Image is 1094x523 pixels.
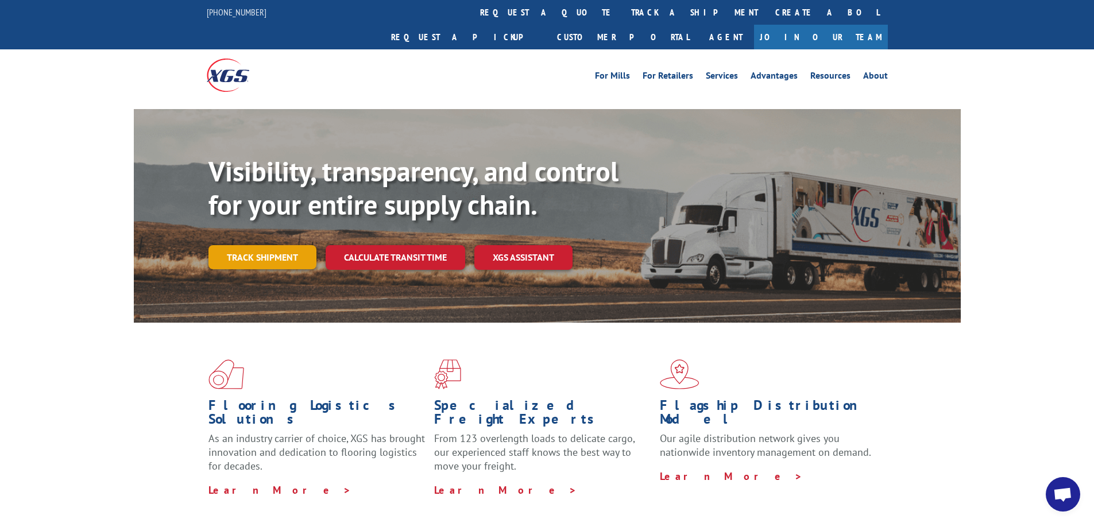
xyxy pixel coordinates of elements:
[326,245,465,270] a: Calculate transit time
[643,71,693,84] a: For Retailers
[207,6,266,18] a: [PHONE_NUMBER]
[208,483,351,497] a: Learn More >
[434,432,651,483] p: From 123 overlength loads to delicate cargo, our experienced staff knows the best way to move you...
[660,398,877,432] h1: Flagship Distribution Model
[474,245,573,270] a: XGS ASSISTANT
[698,25,754,49] a: Agent
[434,398,651,432] h1: Specialized Freight Experts
[751,71,798,84] a: Advantages
[863,71,888,84] a: About
[660,359,699,389] img: xgs-icon-flagship-distribution-model-red
[434,359,461,389] img: xgs-icon-focused-on-flooring-red
[208,359,244,389] img: xgs-icon-total-supply-chain-intelligence-red
[660,432,871,459] span: Our agile distribution network gives you nationwide inventory management on demand.
[208,245,316,269] a: Track shipment
[208,432,425,472] span: As an industry carrier of choice, XGS has brought innovation and dedication to flooring logistics...
[810,71,851,84] a: Resources
[208,398,426,432] h1: Flooring Logistics Solutions
[706,71,738,84] a: Services
[595,71,630,84] a: For Mills
[1046,477,1080,512] div: Open chat
[434,483,577,497] a: Learn More >
[208,153,618,222] b: Visibility, transparency, and control for your entire supply chain.
[660,470,803,483] a: Learn More >
[382,25,548,49] a: Request a pickup
[548,25,698,49] a: Customer Portal
[754,25,888,49] a: Join Our Team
